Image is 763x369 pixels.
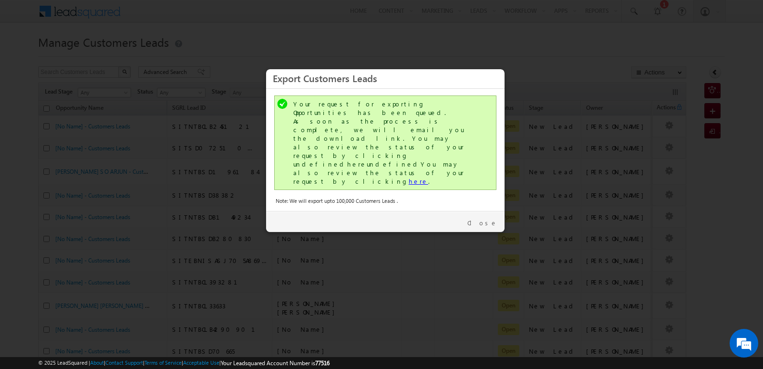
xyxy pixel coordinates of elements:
[467,219,497,227] a: Close
[144,359,182,366] a: Terms of Service
[293,100,479,186] div: Your request for exporting Opportunities has been queued. As soon as the process is complete, we ...
[90,359,104,366] a: About
[38,358,330,368] span: © 2025 LeadSquared | | | | |
[221,359,330,367] span: Your Leadsquared Account Number is
[183,359,219,366] a: Acceptable Use
[276,197,495,205] div: Note: We will export upto 100,000 Customers Leads .
[105,359,143,366] a: Contact Support
[409,177,428,185] a: here
[315,359,330,367] span: 77516
[273,70,498,86] h3: Export Customers Leads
